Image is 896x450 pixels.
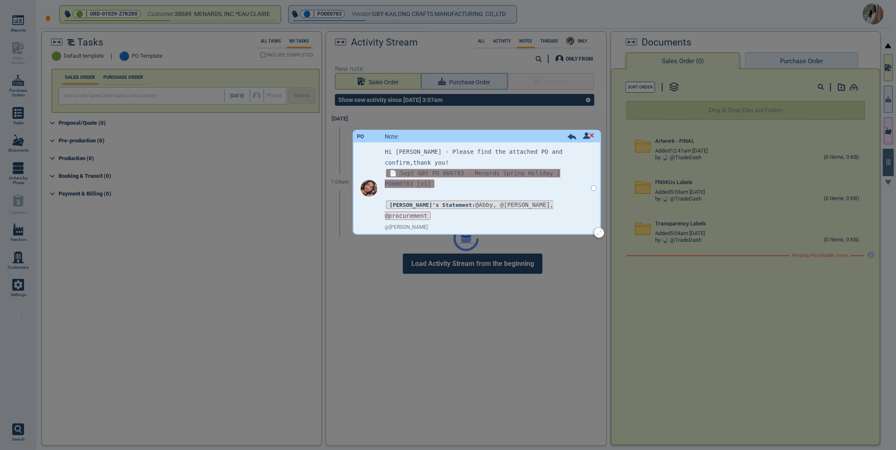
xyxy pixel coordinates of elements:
[385,133,399,140] span: Note:
[583,132,594,139] img: unread icon
[361,180,378,197] img: Avatar
[385,201,553,220] span: @Abby, @[PERSON_NAME], @procurement
[357,134,364,140] div: PO
[385,169,560,188] span: 📄 Sept GBY PO 000783 - Menards Spring Holiday | PO000783 [v1]
[385,225,428,230] span: @ [PERSON_NAME]
[389,202,475,208] strong: [PERSON_NAME]'s Statement:
[385,147,587,168] p: Hi [PERSON_NAME] - Please find the attached PO and confirm,thank you!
